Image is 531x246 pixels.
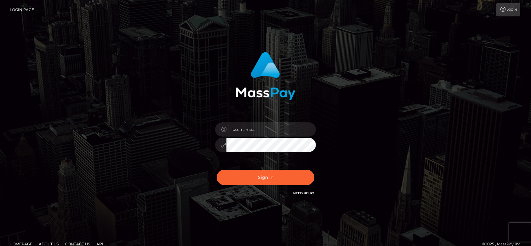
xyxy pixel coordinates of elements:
input: Username... [226,122,316,137]
a: Login Page [10,3,34,16]
a: Need Help? [293,191,314,195]
button: Sign in [217,170,314,185]
img: MassPay Login [236,52,295,100]
a: Login [496,3,520,16]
